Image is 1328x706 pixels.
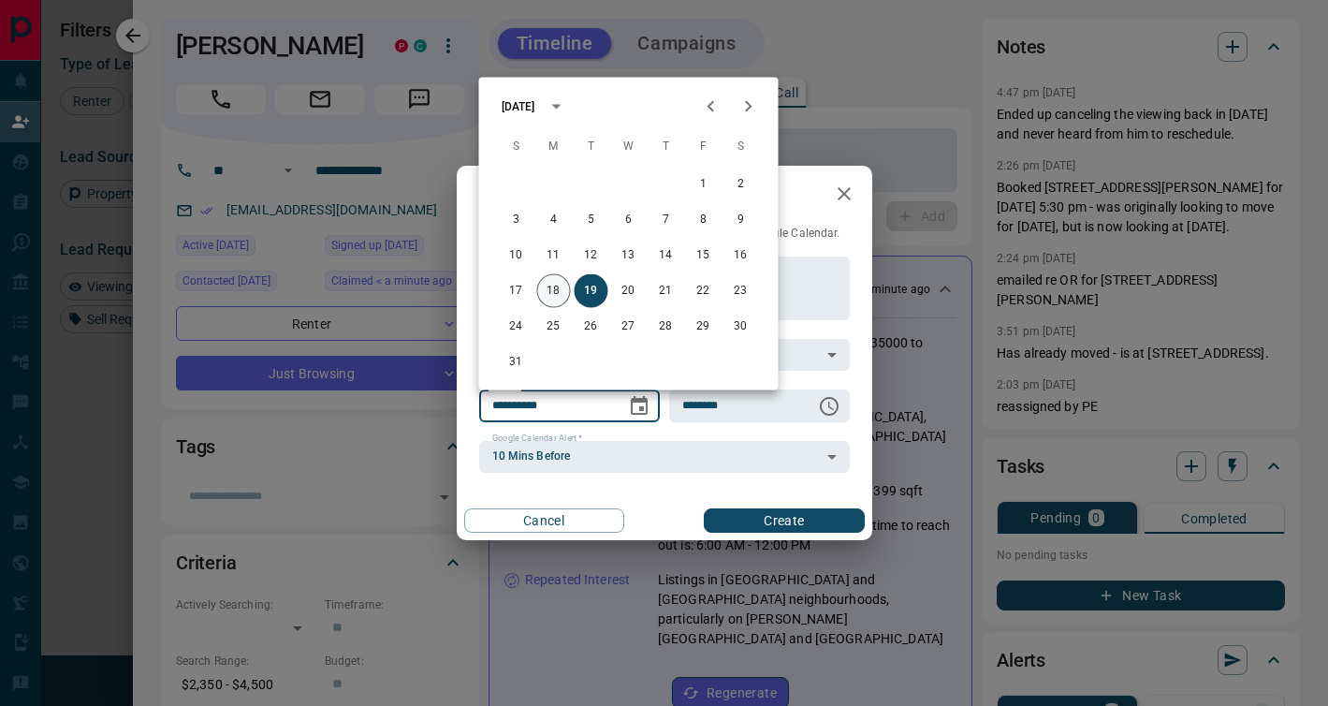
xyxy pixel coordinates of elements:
[612,128,646,166] span: Wednesday
[730,88,767,125] button: Next month
[687,168,721,201] button: 1
[693,88,730,125] button: Previous month
[537,310,571,344] button: 25
[500,203,533,237] button: 3
[537,239,571,272] button: 11
[575,203,608,237] button: 5
[464,508,624,533] button: Cancel
[500,346,533,379] button: 31
[575,274,608,308] button: 19
[575,239,608,272] button: 12
[537,128,571,166] span: Monday
[724,239,758,272] button: 16
[649,128,683,166] span: Thursday
[612,239,646,272] button: 13
[704,508,864,533] button: Create
[649,274,683,308] button: 21
[502,98,535,115] div: [DATE]
[492,433,582,445] label: Google Calendar Alert
[537,203,571,237] button: 4
[687,203,721,237] button: 8
[500,310,533,344] button: 24
[479,441,850,473] div: 10 Mins Before
[687,274,721,308] button: 22
[500,239,533,272] button: 10
[612,274,646,308] button: 20
[810,388,848,425] button: Choose time, selected time is 6:00 AM
[724,128,758,166] span: Saturday
[575,310,608,344] button: 26
[724,310,758,344] button: 30
[724,203,758,237] button: 9
[575,128,608,166] span: Tuesday
[500,128,533,166] span: Sunday
[724,274,758,308] button: 23
[500,274,533,308] button: 17
[540,91,572,123] button: calendar view is open, switch to year view
[537,274,571,308] button: 18
[649,239,683,272] button: 14
[687,310,721,344] button: 29
[649,310,683,344] button: 28
[724,168,758,201] button: 2
[620,388,658,425] button: Choose date, selected date is Aug 19, 2025
[457,166,584,226] h2: New Task
[612,310,646,344] button: 27
[687,239,721,272] button: 15
[687,128,721,166] span: Friday
[649,203,683,237] button: 7
[612,203,646,237] button: 6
